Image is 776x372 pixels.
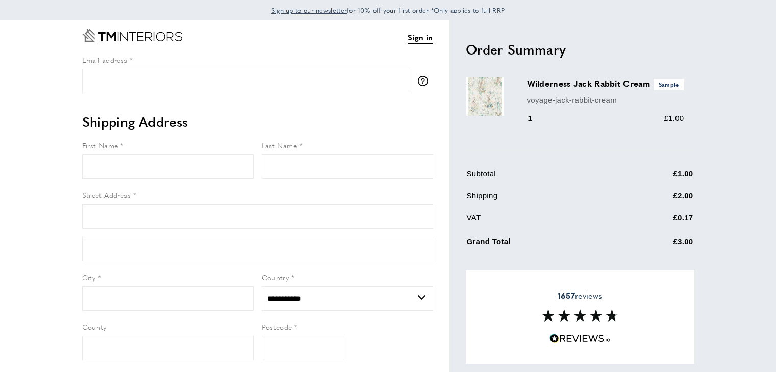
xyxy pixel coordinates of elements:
[82,29,182,42] a: Go to Home page
[271,6,505,15] span: for 10% off your first order *Only applies to full RRP
[527,77,684,90] h3: Wilderness Jack Rabbit Cream
[654,79,684,90] span: Sample
[623,233,693,255] td: £3.00
[467,168,622,188] td: Subtotal
[82,55,128,65] span: Email address
[623,190,693,209] td: £2.00
[82,190,131,200] span: Street Address
[271,5,347,15] a: Sign up to our newsletter
[558,289,575,301] strong: 1657
[466,40,694,59] h2: Order Summary
[466,77,504,116] img: Wilderness Jack Rabbit Cream
[542,309,618,322] img: Reviews section
[558,290,602,301] span: reviews
[82,113,433,131] h2: Shipping Address
[271,6,347,15] span: Sign up to our newsletter
[623,168,693,188] td: £1.00
[82,272,96,282] span: City
[262,322,292,332] span: Postcode
[549,334,611,343] img: Reviews.io 5 stars
[418,76,433,86] button: More information
[467,190,622,209] td: Shipping
[467,233,622,255] td: Grand Total
[262,272,289,282] span: Country
[664,114,684,122] span: £1.00
[527,94,684,107] p: voyage-jack-rabbit-cream
[623,211,693,231] td: £0.17
[408,31,433,44] a: Sign in
[527,112,547,124] div: 1
[262,140,297,150] span: Last Name
[82,322,107,332] span: County
[82,140,118,150] span: First Name
[467,211,622,231] td: VAT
